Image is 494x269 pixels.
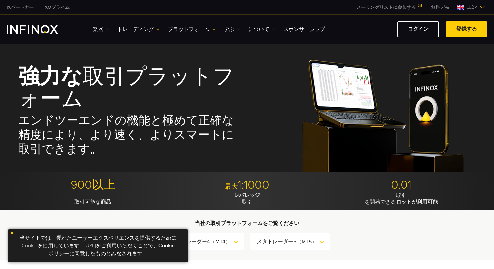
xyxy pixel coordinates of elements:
font: ログイン [408,26,429,32]
font: 登録する [456,26,477,32]
img: 黄色の閉じるアイコン [10,231,14,235]
font: 1:1000 [238,178,269,192]
font: 0.01 [391,178,411,192]
font: エンドツーエンドの機能と極めて正確な精度により、より速く、よりスマートに取引できます。 [18,113,234,156]
font: 無料デモ [431,5,449,10]
a: プラットフォーム [168,25,216,33]
font: について [248,26,269,33]
a: 登録する [446,21,487,37]
font: ロットが利用可能 [396,199,438,205]
a: 学ぶ [224,25,240,33]
font: メーリングリストに参加する [356,5,416,10]
a: トレーディング [117,25,160,33]
font: 900以上 [71,178,115,192]
a: メーリングリストに参加する [352,5,426,10]
font: 取引 [396,192,406,199]
font: に同意したものとみなされます。 [69,250,148,257]
a: について [248,25,275,33]
font: IXパートナー [7,5,34,10]
font: IXOプライム [43,5,70,10]
font: 強力な [18,64,83,90]
a: ログイン [397,21,439,37]
font: 最大 [225,183,238,191]
font: メタトレーダー4（MT4） [171,238,231,245]
font: 取引可能な [74,199,101,205]
a: インフィノックス [2,4,39,11]
font: 取引 [242,199,252,205]
font: レバレッジ [234,192,260,199]
font: 取引プラットフォーム [18,64,235,112]
font: 当サイトでは、優れたユーザーエクスペリエンスを提供するためにCookieを使用しています。[URL]をご利用いただくことで、 [20,235,176,249]
font: を開始できる [365,199,396,205]
font: 学ぶ [224,26,234,33]
a: メタトレーダー4（MT4） [171,237,244,246]
a: インフィノックス [39,4,74,11]
font: メタトレーダー5（MT5） [257,238,317,245]
font: 商品 [101,199,111,205]
a: メタトレーダー5（MT5） [257,237,330,246]
font: 当社の取引プラットフォームをご覧ください [195,220,299,227]
a: INFINOXメニュー [426,4,454,11]
font: プラットフォーム [168,26,210,33]
a: INFINOXロゴ [7,25,73,34]
font: 楽器 [93,26,103,33]
a: スポンサーシップ [283,25,325,33]
font: エン [467,4,477,10]
font: トレーディング [117,26,154,33]
a: 楽器 [93,25,109,33]
font: スポンサーシップ [283,26,325,33]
